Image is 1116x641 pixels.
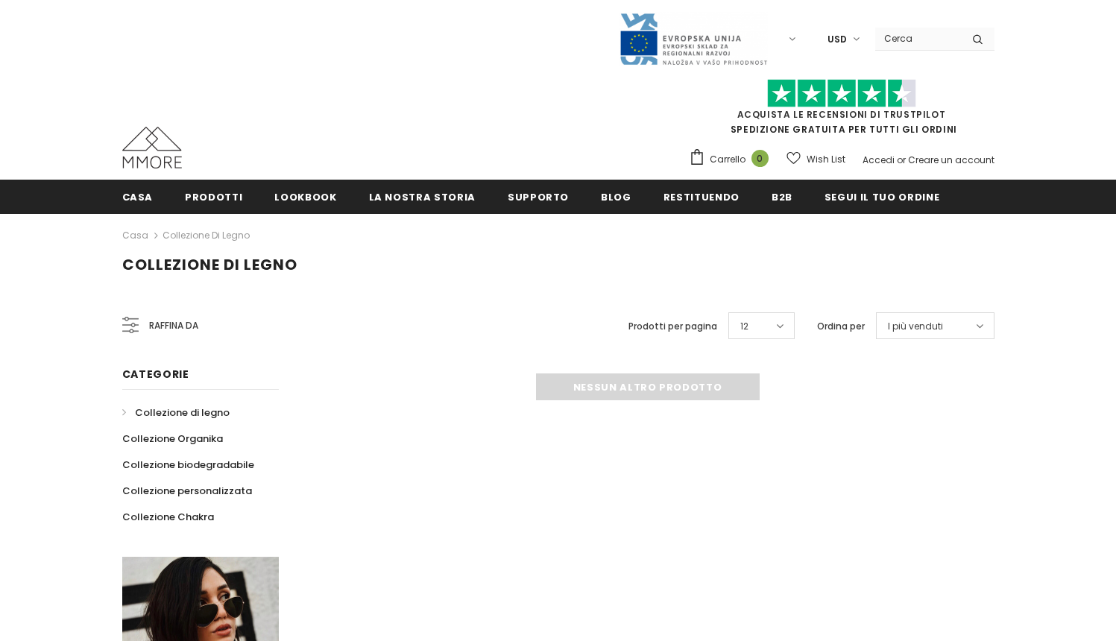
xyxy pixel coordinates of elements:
[710,152,745,167] span: Carrello
[508,180,569,213] a: supporto
[369,190,476,204] span: La nostra storia
[888,319,943,334] span: I più venduti
[369,180,476,213] a: La nostra storia
[135,405,230,420] span: Collezione di legno
[122,510,214,524] span: Collezione Chakra
[737,108,946,121] a: Acquista le recensioni di TrustPilot
[508,190,569,204] span: supporto
[827,32,847,47] span: USD
[863,154,895,166] a: Accedi
[122,432,223,446] span: Collezione Organika
[663,180,740,213] a: Restituendo
[122,190,154,204] span: Casa
[274,190,336,204] span: Lookbook
[908,154,994,166] a: Creare un account
[601,180,631,213] a: Blog
[817,319,865,334] label: Ordina per
[628,319,717,334] label: Prodotti per pagina
[122,458,254,472] span: Collezione biodegradabile
[619,32,768,45] a: Javni Razpis
[122,478,252,504] a: Collezione personalizzata
[122,484,252,498] span: Collezione personalizzata
[185,180,242,213] a: Prodotti
[825,180,939,213] a: Segui il tuo ordine
[274,180,336,213] a: Lookbook
[786,146,845,172] a: Wish List
[122,504,214,530] a: Collezione Chakra
[122,180,154,213] a: Casa
[875,28,961,49] input: Search Site
[751,150,769,167] span: 0
[163,229,250,241] a: Collezione di legno
[825,190,939,204] span: Segui il tuo ordine
[122,367,189,382] span: Categorie
[772,180,792,213] a: B2B
[740,319,748,334] span: 12
[122,127,182,168] img: Casi MMORE
[619,12,768,66] img: Javni Razpis
[897,154,906,166] span: or
[122,227,148,244] a: Casa
[185,190,242,204] span: Prodotti
[663,190,740,204] span: Restituendo
[149,318,198,334] span: Raffina da
[807,152,845,167] span: Wish List
[122,254,297,275] span: Collezione di legno
[601,190,631,204] span: Blog
[689,148,776,171] a: Carrello 0
[772,190,792,204] span: B2B
[122,426,223,452] a: Collezione Organika
[122,452,254,478] a: Collezione biodegradabile
[122,400,230,426] a: Collezione di legno
[689,86,994,136] span: SPEDIZIONE GRATUITA PER TUTTI GLI ORDINI
[767,79,916,108] img: Fidati di Pilot Stars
